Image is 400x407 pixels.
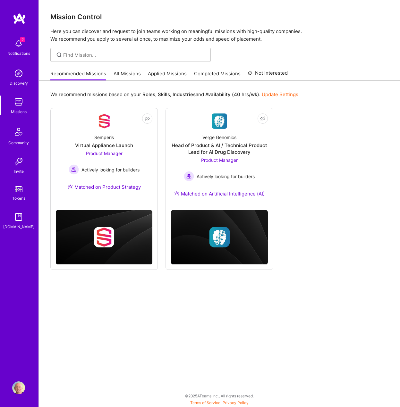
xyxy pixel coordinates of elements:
img: cover [171,210,268,264]
div: Tokens [12,195,25,202]
b: Roles [142,91,155,97]
div: Head of Product & AI / Technical Product Lead for AI Drug Discovery [171,142,268,155]
a: Completed Missions [194,70,241,81]
img: discovery [12,67,25,80]
a: Company LogoSemperisVirtual Appliance LaunchProduct Manager Actively looking for buildersActively... [56,113,152,198]
img: tokens [15,186,22,192]
a: Privacy Policy [223,400,249,405]
span: Actively looking for builders [197,173,255,180]
span: | [190,400,249,405]
div: Missions [11,108,27,115]
div: Matched on Product Strategy [68,184,141,190]
a: Not Interested [248,69,288,81]
img: Community [11,124,26,139]
div: Verge Genomics [202,134,236,141]
img: guide book [12,211,25,223]
div: [DOMAIN_NAME] [3,223,34,230]
p: We recommend missions based on your , , and . [50,91,298,98]
span: Actively looking for builders [81,166,140,173]
img: logo [13,13,26,24]
span: Product Manager [201,157,238,163]
a: Update Settings [262,91,298,97]
img: teamwork [12,96,25,108]
a: Recommended Missions [50,70,106,81]
img: Ateam Purple Icon [68,184,73,189]
div: Notifications [7,50,30,57]
img: bell [12,37,25,50]
div: Matched on Artificial Intelligence (AI) [174,190,265,197]
img: Ateam Purple Icon [174,191,179,196]
h3: Mission Control [50,13,388,21]
b: Availability (40 hrs/wk) [205,91,259,97]
i: icon EyeClosed [260,116,265,121]
b: Industries [173,91,196,97]
div: Community [8,139,29,146]
img: Company logo [209,227,230,247]
img: cover [56,210,152,264]
div: Semperis [94,134,114,141]
a: Terms of Service [190,400,220,405]
img: Company Logo [212,113,227,129]
a: Company LogoVerge GenomicsHead of Product & AI / Technical Product Lead for AI Drug DiscoveryProd... [171,113,268,205]
img: Company logo [94,227,115,247]
b: Skills [158,91,170,97]
p: Here you can discover and request to join teams working on meaningful missions with high-quality ... [50,28,388,43]
i: icon EyeClosed [145,116,150,121]
span: Product Manager [86,151,123,156]
div: © 2025 ATeams Inc., All rights reserved. [38,388,400,404]
img: Actively looking for builders [69,164,79,175]
a: Applied Missions [148,70,187,81]
span: 2 [20,37,25,42]
div: Invite [14,168,24,175]
div: Virtual Appliance Launch [75,142,133,149]
a: All Missions [114,70,141,81]
div: Discovery [10,80,28,87]
img: User Avatar [12,381,25,394]
i: icon SearchGrey [55,51,63,59]
a: User Avatar [11,381,27,394]
img: Company Logo [97,113,112,129]
input: Find Mission... [63,52,206,58]
img: Actively looking for builders [184,171,194,181]
img: Invite [12,155,25,168]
